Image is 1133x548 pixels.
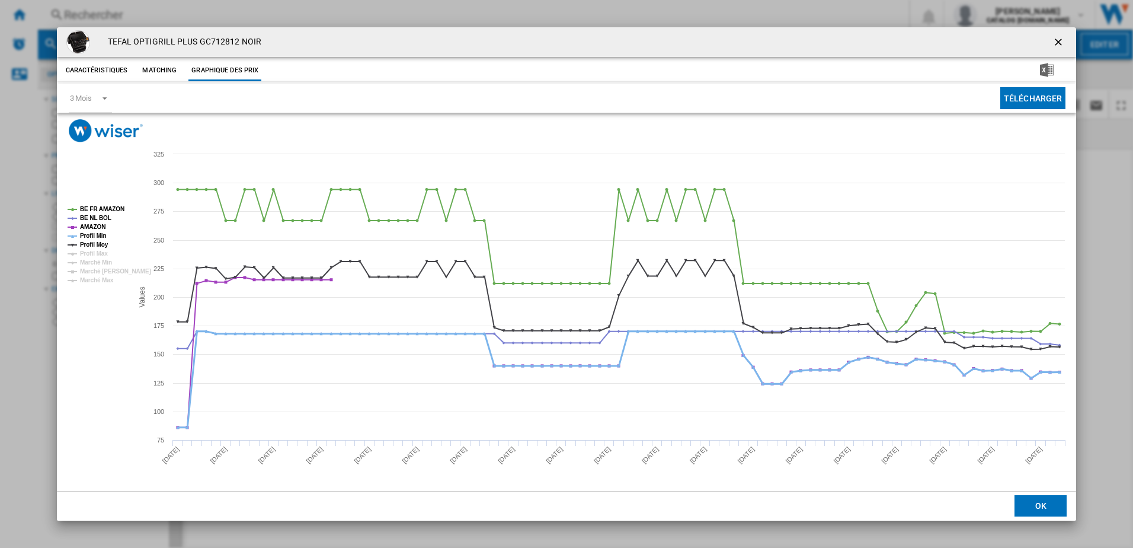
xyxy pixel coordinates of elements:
img: logo_wiser_300x94.png [69,119,143,142]
tspan: 200 [153,294,164,301]
button: Caractéristiques [63,60,131,81]
tspan: [DATE] [928,445,948,465]
button: Télécharger au format Excel [1021,60,1073,81]
tspan: 325 [153,151,164,158]
tspan: [DATE] [449,445,468,465]
tspan: BE NL BOL [80,215,111,221]
tspan: BE FR AMAZON [80,206,124,212]
tspan: [DATE] [353,445,372,465]
tspan: 225 [153,265,164,272]
button: Télécharger [1000,87,1066,109]
tspan: [DATE] [832,445,852,465]
tspan: 175 [153,322,164,329]
tspan: [DATE] [976,445,996,465]
img: excel-24x24.png [1040,63,1054,77]
button: OK [1014,495,1067,517]
tspan: 300 [153,179,164,186]
tspan: Profil Max [80,250,108,257]
tspan: Marché Max [80,277,114,283]
tspan: Marché Min [80,259,112,266]
tspan: 125 [153,380,164,387]
tspan: [DATE] [640,445,660,465]
tspan: [DATE] [544,445,564,465]
tspan: AMAZON [80,224,105,230]
tspan: 275 [153,208,164,215]
button: Matching [133,60,185,81]
tspan: [DATE] [592,445,612,465]
tspan: Values [138,287,146,308]
tspan: [DATE] [688,445,708,465]
tspan: [DATE] [209,445,228,465]
img: 550x382.jpg [66,30,90,54]
tspan: Profil Moy [80,241,108,248]
h4: TEFAL OPTIGRILL PLUS GC712812 NOIR [102,36,261,48]
tspan: [DATE] [497,445,516,465]
tspan: [DATE] [1024,445,1044,465]
tspan: 100 [153,408,164,415]
tspan: [DATE] [161,445,180,465]
tspan: [DATE] [736,445,756,465]
tspan: 75 [157,437,164,444]
md-dialog: Product popup [57,27,1077,521]
tspan: 250 [153,237,164,244]
button: Graphique des prix [188,60,261,81]
tspan: [DATE] [401,445,420,465]
ng-md-icon: getI18NText('BUTTONS.CLOSE_DIALOG') [1052,36,1067,50]
tspan: [DATE] [305,445,324,465]
div: 3 Mois [70,94,92,103]
tspan: 150 [153,351,164,358]
tspan: Profil Min [80,232,107,239]
tspan: [DATE] [880,445,900,465]
button: getI18NText('BUTTONS.CLOSE_DIALOG') [1048,30,1071,54]
tspan: [DATE] [257,445,276,465]
tspan: [DATE] [784,445,804,465]
tspan: Marché [PERSON_NAME] [80,268,151,275]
